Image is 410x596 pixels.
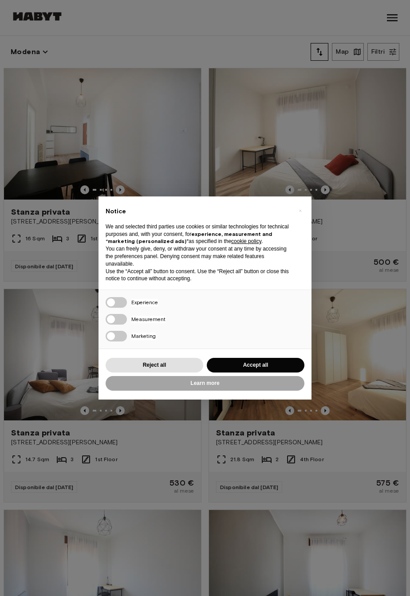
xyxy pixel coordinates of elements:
[106,223,290,245] p: We and selected third parties use cookies or similar technologies for technical purposes and, wit...
[106,245,290,267] p: You can freely give, deny, or withdraw your consent at any time by accessing the preferences pane...
[106,231,272,245] strong: experience, measurement and “marketing (personalized ads)”
[106,268,290,283] p: Use the “Accept all” button to consent. Use the “Reject all” button or close this notice to conti...
[131,316,166,323] span: Measurement
[293,204,307,218] button: Close this notice
[231,238,261,244] a: cookie policy
[106,376,304,391] button: Learn more
[131,299,158,306] span: Experience
[106,358,203,372] button: Reject all
[106,207,290,216] h2: Notice
[299,205,302,216] span: ×
[131,333,156,340] span: Marketing
[207,358,304,372] button: Accept all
